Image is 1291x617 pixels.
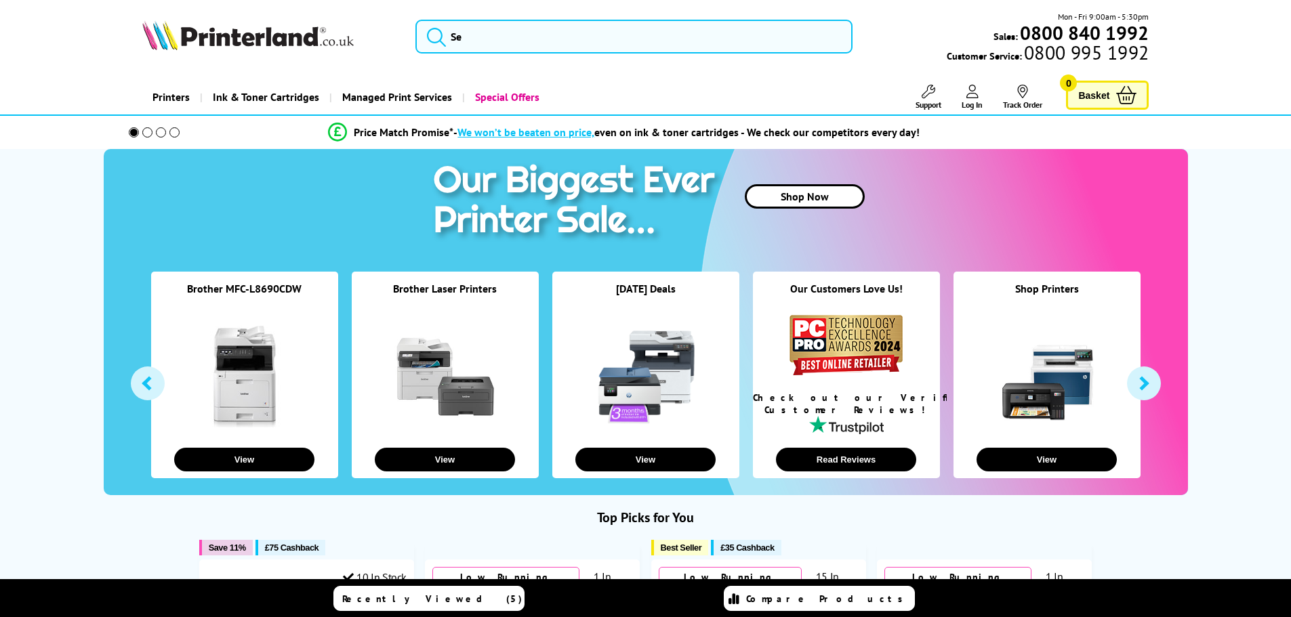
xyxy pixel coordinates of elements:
[1020,20,1149,45] b: 0800 840 1992
[993,30,1018,43] span: Sales:
[711,540,781,555] button: £35 Cashback
[977,448,1117,471] button: View
[142,80,200,114] a: Printers
[110,121,1139,144] li: modal_Promise
[579,570,632,597] div: 1 In Stock
[200,80,329,114] a: Ink & Toner Cartridges
[802,570,859,597] div: 15 In Stock
[659,567,802,599] div: Low Running Costs
[343,570,407,584] div: 10 In Stock
[255,540,325,555] button: £75 Cashback
[776,448,916,471] button: Read Reviews
[354,125,453,139] span: Price Match Promise*
[432,567,579,599] div: Low Running Costs
[1003,85,1042,110] a: Track Order
[1060,75,1077,91] span: 0
[457,125,594,139] span: We won’t be beaten on price,
[333,586,525,611] a: Recently Viewed (5)
[1018,26,1149,39] a: 0800 840 1992
[1066,81,1149,110] a: Basket 0
[142,20,399,53] a: Printerland Logo
[724,586,915,611] a: Compare Products
[954,282,1141,312] div: Shop Printers
[746,593,910,605] span: Compare Products
[575,448,716,471] button: View
[209,542,246,553] span: Save 11%
[426,149,729,255] img: printer sale
[745,184,865,209] a: Shop Now
[213,80,319,114] span: Ink & Toner Cartridges
[753,391,940,416] div: Check out our Verified Customer Reviews!
[753,282,940,312] div: Our Customers Love Us!
[1022,46,1149,59] span: 0800 995 1992
[375,448,515,471] button: View
[199,540,253,555] button: Save 11%
[1058,10,1149,23] span: Mon - Fri 9:00am - 5:30pm
[415,20,853,54] input: Se
[947,46,1149,62] span: Customer Service:
[661,542,702,553] span: Best Seller
[962,100,983,110] span: Log In
[342,593,522,605] span: Recently Viewed (5)
[1031,570,1084,597] div: 1 In Stock
[142,20,354,50] img: Printerland Logo
[651,540,709,555] button: Best Seller
[393,282,497,295] a: Brother Laser Printers
[1078,86,1109,104] span: Basket
[916,100,941,110] span: Support
[916,85,941,110] a: Support
[265,542,319,553] span: £75 Cashback
[884,567,1031,599] div: Low Running Costs
[453,125,920,139] div: - even on ink & toner cartridges - We check our competitors every day!
[962,85,983,110] a: Log In
[720,542,774,553] span: £35 Cashback
[552,282,739,312] div: [DATE] Deals
[174,448,314,471] button: View
[187,282,302,295] a: Brother MFC-L8690CDW
[462,80,550,114] a: Special Offers
[329,80,462,114] a: Managed Print Services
